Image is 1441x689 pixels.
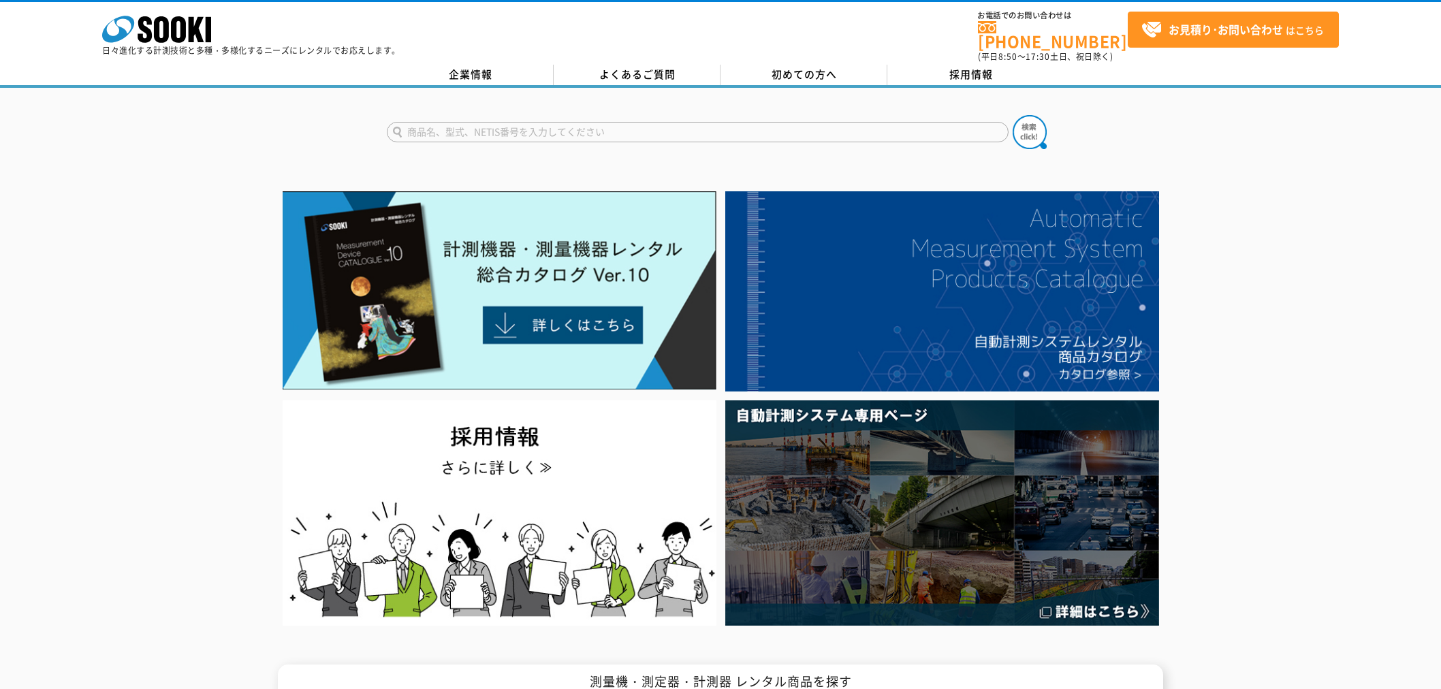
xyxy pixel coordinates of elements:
[387,65,554,85] a: 企業情報
[725,191,1159,391] img: 自動計測システムカタログ
[283,191,716,390] img: Catalog Ver10
[1013,115,1047,149] img: btn_search.png
[102,46,400,54] p: 日々進化する計測技術と多種・多様化するニーズにレンタルでお応えします。
[772,67,837,82] span: 初めての方へ
[1169,21,1283,37] strong: お見積り･お問い合わせ
[1026,50,1050,63] span: 17:30
[725,400,1159,626] img: 自動計測システム専用ページ
[978,21,1128,49] a: [PHONE_NUMBER]
[554,65,720,85] a: よくあるご質問
[978,12,1128,20] span: お電話でのお問い合わせは
[387,122,1009,142] input: 商品名、型式、NETIS番号を入力してください
[998,50,1017,63] span: 8:50
[720,65,887,85] a: 初めての方へ
[283,400,716,626] img: SOOKI recruit
[887,65,1054,85] a: 採用情報
[1141,20,1324,40] span: はこちら
[978,50,1113,63] span: (平日 ～ 土日、祝日除く)
[1128,12,1339,48] a: お見積り･お問い合わせはこちら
